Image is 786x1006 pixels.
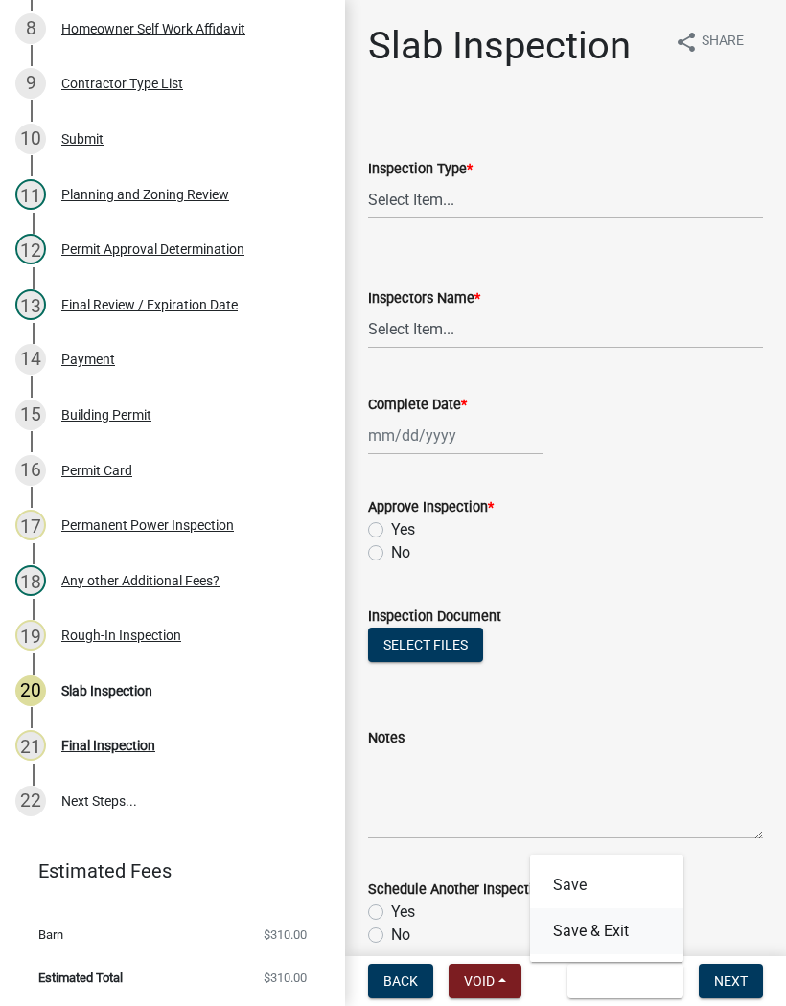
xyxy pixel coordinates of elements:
span: Void [464,973,495,989]
div: Save & Exit [530,855,683,962]
i: share [675,31,698,54]
div: 11 [15,179,46,210]
div: 15 [15,400,46,430]
label: Inspection Type [368,163,473,176]
label: Inspectors Name [368,292,480,306]
div: Payment [61,353,115,366]
div: 10 [15,124,46,154]
button: Save & Exit [567,964,683,998]
button: Next [699,964,763,998]
div: 16 [15,455,46,486]
div: 12 [15,234,46,264]
div: 14 [15,344,46,375]
div: 21 [15,730,46,761]
label: Notes [368,732,405,745]
div: 22 [15,786,46,816]
div: 9 [15,68,46,99]
span: Share [702,31,744,54]
label: Yes [391,518,415,541]
label: No [391,924,410,947]
a: Estimated Fees [15,852,314,890]
div: Any other Additional Fees? [61,574,220,587]
label: No [391,541,410,564]
div: Permanent Power Inspection [61,518,234,532]
div: Final Review / Expiration Date [61,298,238,311]
div: 17 [15,510,46,540]
button: Save [530,862,683,908]
div: 8 [15,13,46,44]
button: Save & Exit [530,908,683,954]
div: Rough-In Inspection [61,629,181,642]
label: Approve Inspection [368,501,494,514]
button: Select files [368,628,483,662]
span: Next [714,973,748,989]
div: Planning and Zoning Review [61,188,229,201]
label: Inspection Document [368,610,501,624]
h1: Slab Inspection [368,23,631,69]
div: 19 [15,620,46,651]
label: Yes [391,901,415,924]
span: $310.00 [264,928,307,941]
span: $310.00 [264,972,307,984]
span: Save & Exit [583,973,657,989]
div: 13 [15,289,46,320]
button: Void [449,964,521,998]
div: Contractor Type List [61,77,183,90]
div: Permit Approval Determination [61,242,244,256]
div: Homeowner Self Work Affidavit [61,22,245,35]
div: 20 [15,675,46,706]
span: Estimated Total [38,972,123,984]
label: Complete Date [368,399,467,412]
div: Submit [61,132,104,146]
div: Building Permit [61,408,151,422]
button: shareShare [659,23,759,60]
div: Permit Card [61,464,132,477]
div: Slab Inspection [61,684,152,697]
span: Back [383,973,418,989]
span: Barn [38,928,63,941]
div: 18 [15,565,46,596]
input: mm/dd/yyyy [368,416,543,455]
label: Schedule Another Inspection of this type? [368,883,635,897]
div: Final Inspection [61,739,155,752]
button: Back [368,964,433,998]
